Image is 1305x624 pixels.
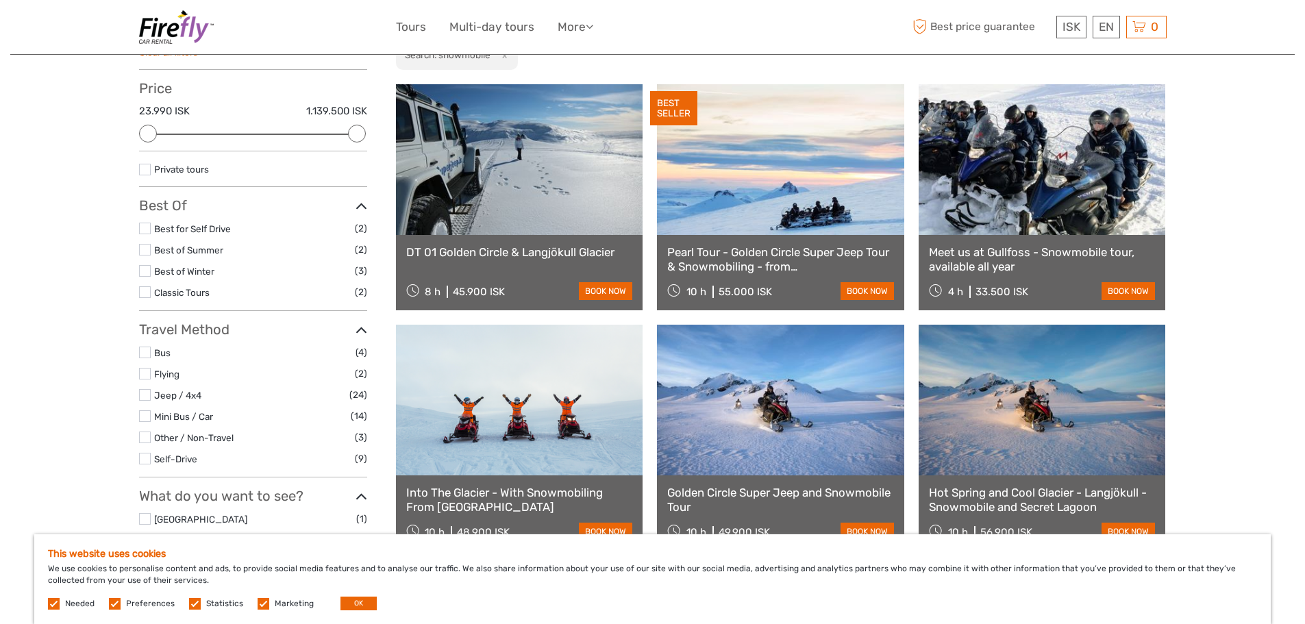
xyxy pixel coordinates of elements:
a: Bus [154,347,171,358]
div: EN [1093,16,1120,38]
span: 4 h [948,286,963,298]
span: (2) [355,242,367,258]
span: (3) [355,263,367,279]
label: 23.990 ISK [139,104,190,118]
div: BEST SELLER [650,91,697,125]
span: Best price guarantee [910,16,1053,38]
a: Private tours [154,164,209,175]
button: OK [340,597,377,610]
label: Needed [65,598,95,610]
a: book now [1102,282,1155,300]
a: [GEOGRAPHIC_DATA] [154,514,247,525]
a: Pearl Tour - Golden Circle Super Jeep Tour & Snowmobiling - from [GEOGRAPHIC_DATA] [667,245,894,273]
span: (1) [356,511,367,527]
a: Self-Drive [154,453,197,464]
span: 10 h [686,286,706,298]
div: 55.000 ISK [719,286,772,298]
a: Best for Self Drive [154,223,231,234]
div: 56.900 ISK [980,526,1032,538]
span: 0 [1149,20,1160,34]
a: Multi-day tours [449,17,534,37]
label: Preferences [126,598,175,610]
a: book now [841,523,894,540]
a: Into The Glacier - With Snowmobiling From [GEOGRAPHIC_DATA] [406,486,633,514]
span: ISK [1062,20,1080,34]
a: book now [579,523,632,540]
a: Best of Summer [154,245,223,255]
span: 8 h [425,286,440,298]
h3: Best Of [139,197,367,214]
a: More [558,17,593,37]
a: book now [579,282,632,300]
h3: Price [139,80,367,97]
a: book now [1102,523,1155,540]
h5: This website uses cookies [48,548,1257,560]
div: 45.900 ISK [453,286,505,298]
label: Marketing [275,598,314,610]
a: Hot Spring and Cool Glacier - Langjökull - Snowmobile and Secret Lagoon [929,486,1156,514]
a: Classic Tours [154,287,210,298]
span: (14) [351,408,367,424]
label: Statistics [206,598,243,610]
button: x [493,48,511,62]
img: 580-4e89a88a-dbc7-480f-900f-5976b4cad473_logo_small.jpg [139,10,214,44]
span: (9) [355,451,367,466]
a: Jeep / 4x4 [154,390,201,401]
label: 1.139.500 ISK [306,104,367,118]
a: DT 01 Golden Circle & Langjökull Glacier [406,245,633,259]
button: Open LiveChat chat widget [158,21,174,38]
span: (2) [355,284,367,300]
a: Flying [154,369,179,379]
div: 33.500 ISK [975,286,1028,298]
span: (2) [355,366,367,382]
a: Golden Circle Super Jeep and Snowmobile Tour [667,486,894,514]
p: We're away right now. Please check back later! [19,24,155,35]
h2: Search: snowmobile [405,49,490,60]
span: 10 h [686,526,706,538]
h3: Travel Method [139,321,367,338]
a: Meet us at Gullfoss - Snowmobile tour, available all year [929,245,1156,273]
a: Other / Non-Travel [154,432,234,443]
a: Tours [396,17,426,37]
div: 48.900 ISK [457,526,510,538]
span: 10 h [425,526,445,538]
a: Best of Winter [154,266,214,277]
span: (1) [356,532,367,548]
span: (3) [355,429,367,445]
a: Mini Bus / Car [154,411,213,422]
div: 49.900 ISK [719,526,770,538]
span: (24) [349,387,367,403]
span: 10 h [948,526,968,538]
a: book now [841,282,894,300]
span: (2) [355,221,367,236]
div: We use cookies to personalise content and ads, to provide social media features and to analyse ou... [34,534,1271,624]
h3: What do you want to see? [139,488,367,504]
span: (4) [356,345,367,360]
